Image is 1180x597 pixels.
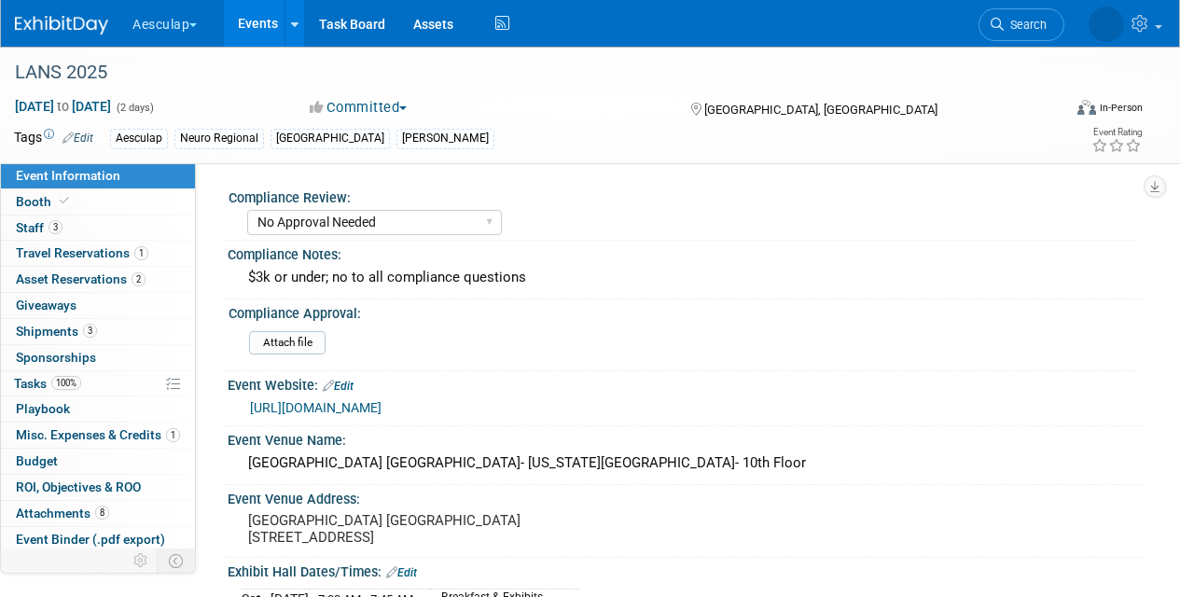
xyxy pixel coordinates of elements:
a: Booth [1,189,195,215]
a: Search [979,8,1064,41]
span: (2 days) [115,102,154,114]
td: Tags [14,128,93,149]
a: Sponsorships [1,345,195,370]
span: Giveaways [16,298,76,312]
a: Playbook [1,396,195,422]
span: Budget [16,453,58,468]
div: Exhibit Hall Dates/Times: [228,558,1143,582]
span: 1 [134,246,148,260]
a: Edit [386,566,417,579]
a: Attachments8 [1,501,195,526]
span: ROI, Objectives & ROO [16,479,141,494]
span: 1 [166,428,180,442]
a: Edit [323,380,354,393]
span: [DATE] [DATE] [14,98,112,115]
span: to [54,99,72,114]
div: Event Venue Name: [228,426,1143,450]
a: Tasks100% [1,371,195,396]
span: Staff [16,220,62,235]
img: Format-Inperson.png [1077,100,1096,115]
div: [GEOGRAPHIC_DATA] [271,129,390,148]
div: Compliance Approval: [229,299,1134,323]
a: Asset Reservations2 [1,267,195,292]
span: 8 [95,506,109,520]
span: Event Information [16,168,120,183]
span: Sponsorships [16,350,96,365]
button: Committed [303,98,414,118]
div: Event Rating [1091,128,1142,137]
span: 2 [132,272,146,286]
a: Travel Reservations1 [1,241,195,266]
a: Staff3 [1,215,195,241]
span: Attachments [16,506,109,521]
a: Shipments3 [1,319,195,344]
div: [GEOGRAPHIC_DATA] [GEOGRAPHIC_DATA]- [US_STATE][GEOGRAPHIC_DATA]- 10th Floor [242,449,1129,478]
div: $3k or under; no to all compliance questions [242,263,1129,292]
a: Edit [62,132,93,145]
div: Neuro Regional [174,129,264,148]
div: LANS 2025 [8,56,1047,90]
span: Playbook [16,401,70,416]
div: [PERSON_NAME] [396,129,494,148]
a: Budget [1,449,195,474]
span: 3 [49,220,62,234]
a: Event Information [1,163,195,188]
img: ExhibitDay [15,16,108,35]
a: ROI, Objectives & ROO [1,475,195,500]
span: [GEOGRAPHIC_DATA], [GEOGRAPHIC_DATA] [704,103,937,117]
span: Search [1004,18,1047,32]
span: Travel Reservations [16,245,148,260]
div: Compliance Notes: [228,241,1143,264]
span: Booth [16,194,73,209]
pre: [GEOGRAPHIC_DATA] [GEOGRAPHIC_DATA] [STREET_ADDRESS] [248,512,589,546]
span: 100% [51,376,81,390]
span: Shipments [16,324,97,339]
td: Personalize Event Tab Strip [125,548,158,573]
span: 3 [83,324,97,338]
span: Misc. Expenses & Credits [16,427,180,442]
img: Linda Zeller [1089,7,1124,42]
span: Asset Reservations [16,271,146,286]
a: [URL][DOMAIN_NAME] [250,400,382,415]
i: Booth reservation complete [60,196,69,206]
div: Event Website: [228,371,1143,396]
div: In-Person [1099,101,1143,115]
div: Event Format [978,97,1143,125]
a: Misc. Expenses & Credits1 [1,423,195,448]
div: Event Venue Address: [228,485,1143,508]
div: Compliance Review: [229,184,1134,207]
span: Tasks [14,376,81,391]
a: Giveaways [1,293,195,318]
td: Toggle Event Tabs [158,548,196,573]
span: Event Binder (.pdf export) [16,532,165,547]
a: Event Binder (.pdf export) [1,527,195,552]
div: Aesculap [110,129,168,148]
